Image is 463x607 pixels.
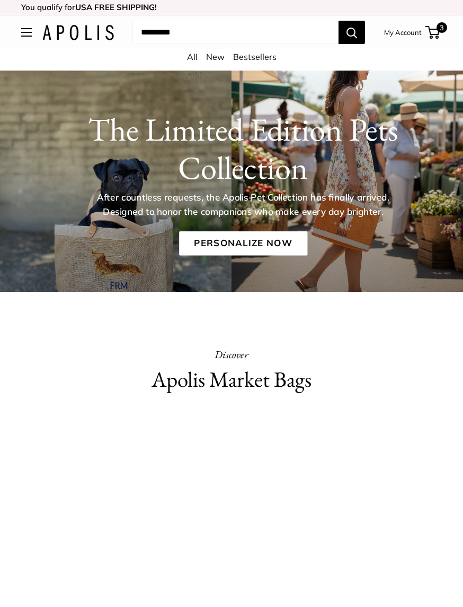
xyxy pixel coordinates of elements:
[426,26,440,39] a: 3
[339,21,365,44] button: Search
[179,231,307,255] a: Personalize Now
[21,345,442,364] p: Discover
[233,51,277,62] a: Bestsellers
[384,26,422,39] a: My Account
[79,190,407,219] p: After countless requests, the Apolis Pet Collection has finally arrived. Designed to honor the co...
[206,51,225,62] a: New
[42,25,114,40] img: Apolis
[21,28,32,37] button: Open menu
[437,22,447,33] span: 3
[132,21,339,44] input: Search...
[75,2,157,12] strong: USA FREE SHIPPING!
[43,110,443,186] h1: The Limited Edition Pets Collection
[187,51,198,62] a: All
[21,364,442,395] h2: Apolis Market Bags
